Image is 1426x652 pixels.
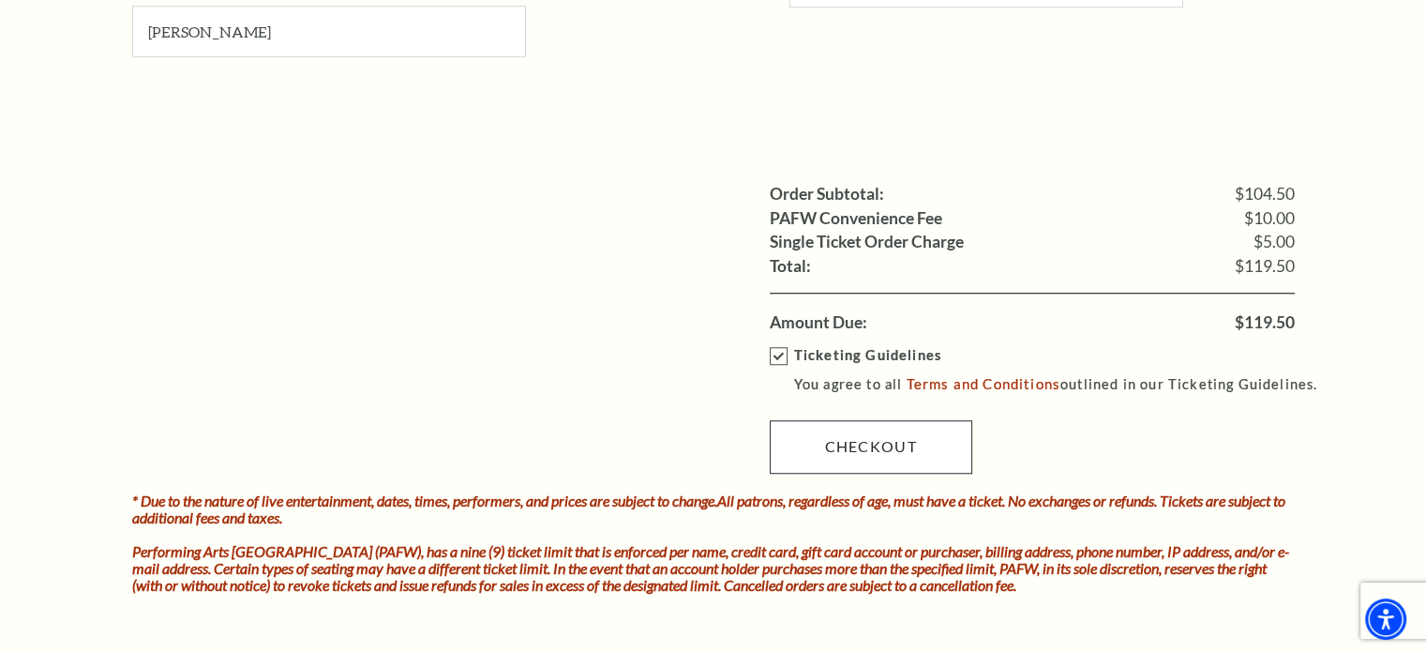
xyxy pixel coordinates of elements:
[1235,186,1295,203] span: $104.50
[717,492,1002,509] strong: All patrons, regardless of age, must have a ticket
[1244,210,1295,227] span: $10.00
[1060,376,1317,392] span: outlined in our Ticketing Guidelines.
[132,542,1289,594] i: Performing Arts [GEOGRAPHIC_DATA] (PAFW), has a nine (9) ticket limit that is enforced per name, ...
[1253,234,1295,250] span: $5.00
[1365,599,1406,640] div: Accessibility Menu
[1235,258,1295,275] span: $119.50
[1235,314,1295,331] span: $119.50
[907,375,1060,392] a: Terms and Conditions
[770,186,884,203] label: Order Subtotal:
[794,372,1335,397] p: You agree to all
[132,492,1285,526] i: * Due to the nature of live entertainment, dates, times, performers, and prices are subject to ch...
[770,420,972,473] a: Checkout
[770,234,964,250] label: Single Ticket Order Charge
[770,210,942,227] label: PAFW Convenience Fee
[770,258,811,275] label: Total:
[794,347,941,363] strong: Ticketing Guidelines
[770,314,867,331] label: Amount Due:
